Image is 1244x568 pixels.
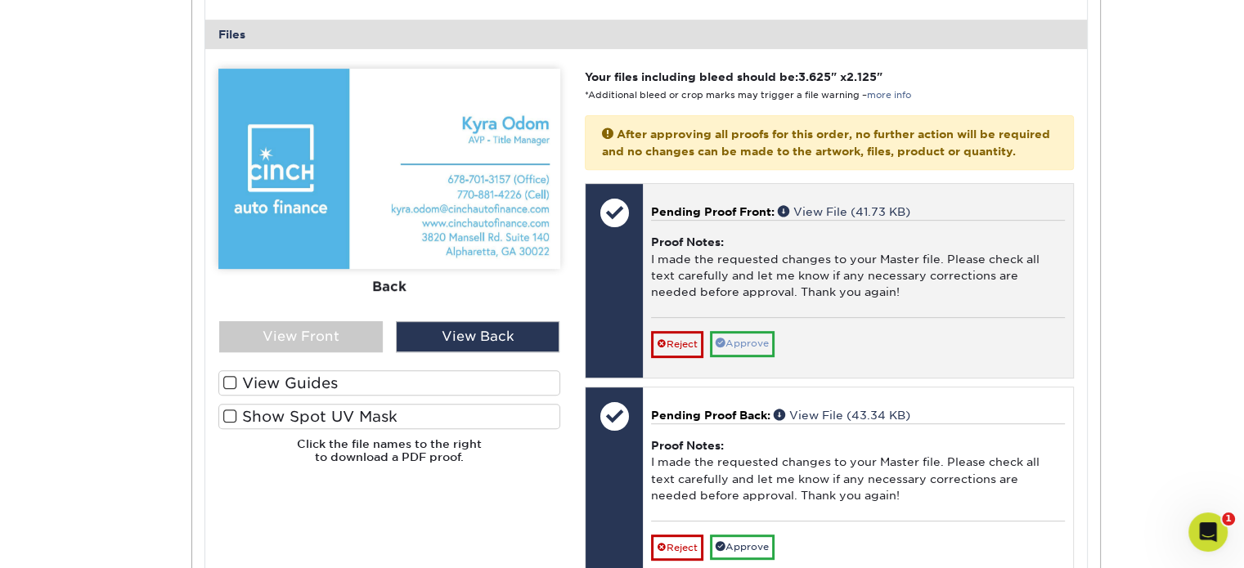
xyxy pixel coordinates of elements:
[218,269,560,305] div: Back
[651,409,770,422] span: Pending Proof Back:
[585,70,882,83] strong: Your files including bleed should be: " x "
[218,437,560,477] h6: Click the file names to the right to download a PDF proof.
[710,534,775,560] a: Approve
[218,370,560,396] label: View Guides
[218,404,560,429] label: Show Spot UV Mask
[651,331,703,357] a: Reject
[205,20,1087,49] div: Files
[651,423,1064,521] div: I made the requested changes to your Master file. Please check all text carefully and let me know...
[710,331,775,356] a: Approve
[219,321,383,352] div: View Front
[798,70,831,83] span: 3.625
[651,220,1064,317] div: I made the requested changes to your Master file. Please check all text carefully and let me know...
[651,205,775,218] span: Pending Proof Front:
[602,127,1050,157] strong: After approving all proofs for this order, no further action will be required and no changes can ...
[396,321,559,352] div: View Back
[778,205,910,218] a: View File (41.73 KB)
[847,70,877,83] span: 2.125
[1222,512,1235,526] span: 1
[651,439,724,452] strong: Proof Notes:
[651,235,724,248] strong: Proof Notes:
[585,90,911,101] small: *Additional bleed or crop marks may trigger a file warning –
[1188,512,1228,552] iframe: Intercom live chat
[867,90,911,101] a: more info
[774,409,910,422] a: View File (43.34 KB)
[651,534,703,561] a: Reject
